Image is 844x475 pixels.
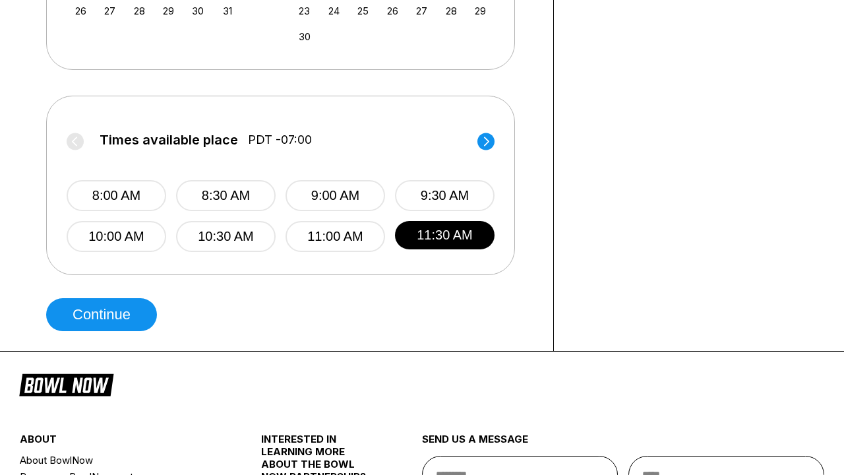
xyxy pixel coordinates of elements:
[395,180,495,211] button: 9:30 AM
[46,298,157,331] button: Continue
[176,221,276,252] button: 10:30 AM
[101,2,119,20] div: Choose Monday, October 27th, 2025
[422,433,824,456] div: send us a message
[20,452,221,468] a: About BowlNow
[100,133,238,147] span: Times available place
[218,2,236,20] div: Choose Friday, October 31st, 2025
[471,2,489,20] div: Choose Saturday, November 29th, 2025
[67,221,166,252] button: 10:00 AM
[72,2,90,20] div: Choose Sunday, October 26th, 2025
[67,180,166,211] button: 8:00 AM
[286,221,385,252] button: 11:00 AM
[248,133,312,147] span: PDT -07:00
[160,2,177,20] div: Choose Wednesday, October 29th, 2025
[354,2,372,20] div: Choose Tuesday, November 25th, 2025
[413,2,431,20] div: Choose Thursday, November 27th, 2025
[325,2,343,20] div: Choose Monday, November 24th, 2025
[286,180,385,211] button: 9:00 AM
[384,2,402,20] div: Choose Wednesday, November 26th, 2025
[295,28,313,46] div: Choose Sunday, November 30th, 2025
[189,2,207,20] div: Choose Thursday, October 30th, 2025
[20,433,221,452] div: about
[131,2,148,20] div: Choose Tuesday, October 28th, 2025
[442,2,460,20] div: Choose Friday, November 28th, 2025
[395,221,495,249] button: 11:30 AM
[295,2,313,20] div: Choose Sunday, November 23rd, 2025
[176,180,276,211] button: 8:30 AM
